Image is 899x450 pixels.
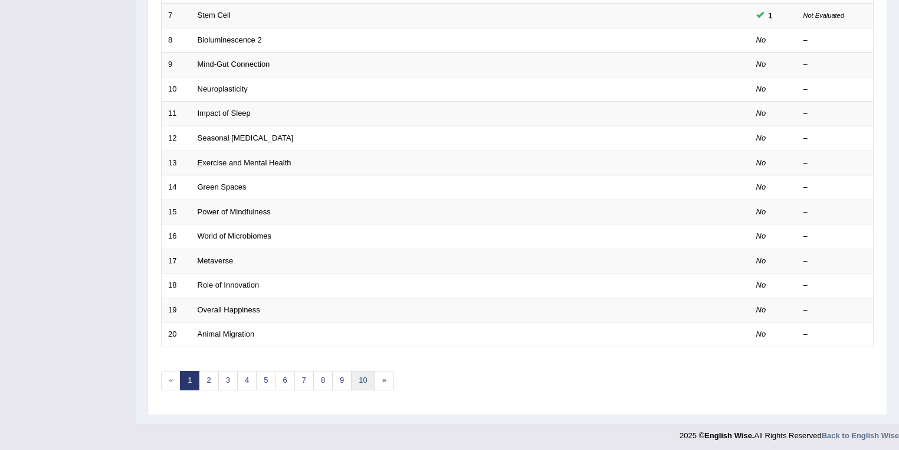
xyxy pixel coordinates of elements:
[756,60,766,69] em: No
[803,280,867,291] div: –
[764,9,777,22] span: You can still take this question
[162,28,191,53] td: 8
[162,249,191,273] td: 17
[198,11,231,19] a: Stem Cell
[162,322,191,347] td: 20
[198,35,262,44] a: Bioluminescence 2
[756,305,766,314] em: No
[332,371,352,390] a: 9
[803,256,867,267] div: –
[822,431,899,440] a: Back to English Wise
[756,231,766,240] em: No
[162,126,191,151] td: 12
[756,35,766,44] em: No
[198,182,247,191] a: Green Spaces
[803,158,867,169] div: –
[275,371,294,390] a: 6
[803,231,867,242] div: –
[198,231,271,240] a: World of Microbiomes
[237,371,257,390] a: 4
[162,224,191,249] td: 16
[756,330,766,338] em: No
[294,371,314,390] a: 7
[756,281,766,289] em: No
[803,12,844,19] small: Not Evaluated
[704,431,754,440] strong: English Wise.
[162,77,191,102] td: 10
[162,151,191,175] td: 13
[162,273,191,298] td: 18
[198,281,260,289] a: Role of Innovation
[803,108,867,119] div: –
[162,298,191,322] td: 19
[162,200,191,224] td: 15
[198,207,271,216] a: Power of Mindfulness
[198,330,255,338] a: Animal Migration
[756,109,766,118] em: No
[198,133,294,142] a: Seasonal [MEDICAL_DATA]
[803,207,867,218] div: –
[256,371,275,390] a: 5
[198,256,234,265] a: Metaverse
[351,371,375,390] a: 10
[162,53,191,77] td: 9
[756,182,766,191] em: No
[756,133,766,142] em: No
[218,371,238,390] a: 3
[162,4,191,28] td: 7
[756,84,766,93] em: No
[803,35,867,46] div: –
[803,59,867,70] div: –
[180,371,199,390] a: 1
[199,371,218,390] a: 2
[803,133,867,144] div: –
[198,109,251,118] a: Impact of Sleep
[756,256,766,265] em: No
[198,158,291,167] a: Exercise and Mental Health
[198,60,270,69] a: Mind-Gut Connection
[803,182,867,193] div: –
[756,158,766,167] em: No
[756,207,766,216] em: No
[803,305,867,316] div: –
[313,371,333,390] a: 8
[162,175,191,200] td: 14
[198,84,248,93] a: Neuroplasticity
[803,84,867,95] div: –
[161,371,181,390] span: «
[680,424,899,441] div: 2025 © All Rights Reserved
[375,371,394,390] a: »
[162,102,191,126] td: 11
[198,305,260,314] a: Overall Happiness
[803,329,867,340] div: –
